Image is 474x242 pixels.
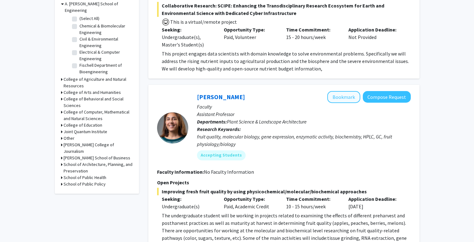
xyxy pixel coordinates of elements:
button: Compose Request to Macarena Farcuh Yuri [363,91,411,103]
div: Undergraduate(s) [162,203,215,210]
mat-chip: Accepting Students [197,150,246,160]
p: Opportunity Type: [224,195,277,203]
p: Seeking: [162,195,215,203]
h3: College of Computer, Mathematical and Natural Sciences [64,109,133,122]
p: Open Projects [157,179,411,186]
div: [DATE] [344,195,406,210]
label: Chemical & Biomolecular Engineering [79,23,131,36]
h3: A. [PERSON_NAME] School of Engineering [65,1,133,14]
p: Opportunity Type: [224,26,277,33]
iframe: Chat [5,214,26,237]
h3: School of Public Health [64,174,106,181]
p: Assistant Professor [197,110,411,118]
div: Paid, Academic Credit [219,195,281,210]
h3: School of Architecture, Planning, and Preservation [64,161,133,174]
p: Time Commitment: [286,26,339,33]
h3: College of Education [64,122,102,128]
h3: College of Arts and Humanities [64,89,121,96]
p: Application Deadline: [348,26,401,33]
h3: [PERSON_NAME] School of Business [64,155,130,161]
p: Faculty [197,103,411,110]
div: 10 - 15 hours/week [281,195,344,210]
label: (Select All) [79,15,99,22]
p: This project engages data scientists with domain knowledge to solve environmental problems. Speci... [162,50,411,72]
b: Research Keywords: [197,126,241,132]
label: Civil & Environmental Engineering [79,36,131,49]
h3: College of Behavioral and Social Sciences [64,96,133,109]
button: Add Macarena Farcuh Yuri to Bookmarks [327,91,360,103]
label: Electrical & Computer Engineering [79,49,131,62]
div: Not Provided [344,26,406,48]
span: This is a virtual/remote project [170,19,237,25]
h3: Other [64,135,74,142]
div: fruit quality, molecular biology, gene expression, enzymatic activity, biochemistry, HPLC, GC, fr... [197,133,411,148]
p: Application Deadline: [348,195,401,203]
span: Collaborative Research: SCIPE: Enhancing the Transdisciplinary Research Ecosystem for Earth and E... [157,2,411,17]
h3: School of Public Policy [64,181,106,187]
label: Materials Science & Engineering [79,75,131,88]
h3: [PERSON_NAME] College of Journalism [64,142,133,155]
label: Fischell Department of Bioengineering [79,62,131,75]
b: Faculty Information: [157,169,204,175]
h3: College of Agriculture and Natural Resources [64,76,133,89]
span: Improving fresh fruit quality by using physicochemical/molecular/biochemical approaches [157,188,411,195]
div: Undergraduate(s), Master's Student(s) [162,33,215,48]
p: Time Commitment: [286,195,339,203]
div: Paid, Volunteer [219,26,281,48]
a: [PERSON_NAME] [197,93,245,101]
span: No Faculty Information [204,169,254,175]
b: Departments: [197,119,227,125]
p: Seeking: [162,26,215,33]
div: 15 - 20 hours/week [281,26,344,48]
span: Plant Science & Landscape Architecture [227,119,307,125]
h3: Joint Quantum Institute [64,128,107,135]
